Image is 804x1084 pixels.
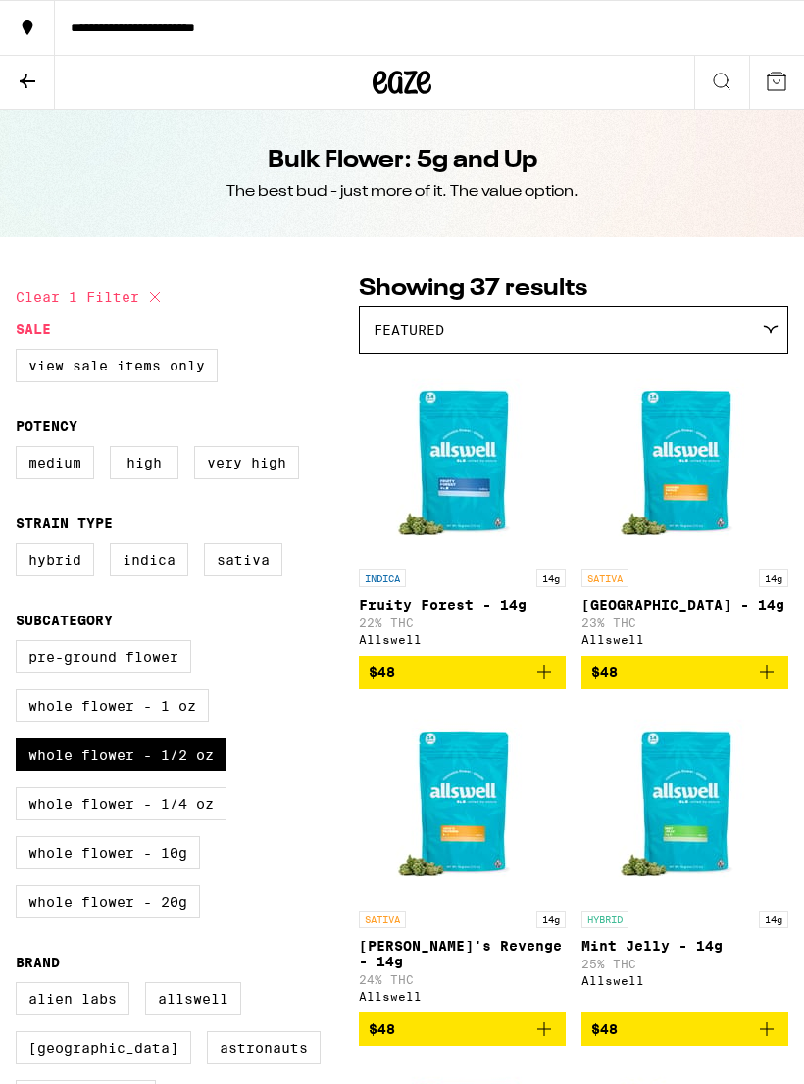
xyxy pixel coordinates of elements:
[16,982,129,1015] label: Alien Labs
[581,569,628,587] p: SATIVA
[16,349,218,382] label: View Sale Items Only
[16,836,200,869] label: Whole Flower - 10g
[359,272,788,306] p: Showing 37 results
[359,990,566,1003] div: Allswell
[16,419,77,434] legend: Potency
[587,705,783,901] img: Allswell - Mint Jelly - 14g
[581,974,788,987] div: Allswell
[194,446,299,479] label: Very High
[759,569,788,587] p: 14g
[16,640,191,673] label: Pre-ground Flower
[16,613,113,628] legend: Subcategory
[581,938,788,954] p: Mint Jelly - 14g
[16,272,167,321] button: Clear 1 filter
[359,973,566,986] p: 24% THC
[587,364,783,560] img: Allswell - Garden Grove - 14g
[365,705,561,901] img: Allswell - Jack's Revenge - 14g
[359,911,406,928] p: SATIVA
[365,364,561,560] img: Allswell - Fruity Forest - 14g
[16,446,94,479] label: Medium
[110,446,178,479] label: High
[145,982,241,1015] label: Allswell
[536,569,566,587] p: 14g
[16,321,51,337] legend: Sale
[536,911,566,928] p: 14g
[16,885,200,918] label: Whole Flower - 20g
[581,911,628,928] p: HYBRID
[581,597,788,613] p: [GEOGRAPHIC_DATA] - 14g
[369,1021,395,1037] span: $48
[16,689,209,722] label: Whole Flower - 1 oz
[369,665,395,680] span: $48
[581,705,788,1012] a: Open page for Mint Jelly - 14g from Allswell
[226,181,578,203] div: The best bud - just more of it. The value option.
[591,1021,618,1037] span: $48
[16,738,226,771] label: Whole Flower - 1/2 oz
[359,938,566,969] p: [PERSON_NAME]'s Revenge - 14g
[268,144,537,177] h1: Bulk Flower: 5g and Up
[581,656,788,689] button: Add to bag
[16,955,60,970] legend: Brand
[359,656,566,689] button: Add to bag
[581,364,788,656] a: Open page for Garden Grove - 14g from Allswell
[759,911,788,928] p: 14g
[581,1012,788,1046] button: Add to bag
[359,705,566,1012] a: Open page for Jack's Revenge - 14g from Allswell
[359,569,406,587] p: INDICA
[359,597,566,613] p: Fruity Forest - 14g
[591,665,618,680] span: $48
[110,543,188,576] label: Indica
[359,1012,566,1046] button: Add to bag
[16,787,226,820] label: Whole Flower - 1/4 oz
[581,958,788,970] p: 25% THC
[581,616,788,629] p: 23% THC
[16,516,113,531] legend: Strain Type
[16,543,94,576] label: Hybrid
[359,616,566,629] p: 22% THC
[581,633,788,646] div: Allswell
[207,1031,321,1064] label: Astronauts
[16,1031,191,1064] label: [GEOGRAPHIC_DATA]
[359,633,566,646] div: Allswell
[374,322,444,338] span: Featured
[359,364,566,656] a: Open page for Fruity Forest - 14g from Allswell
[204,543,282,576] label: Sativa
